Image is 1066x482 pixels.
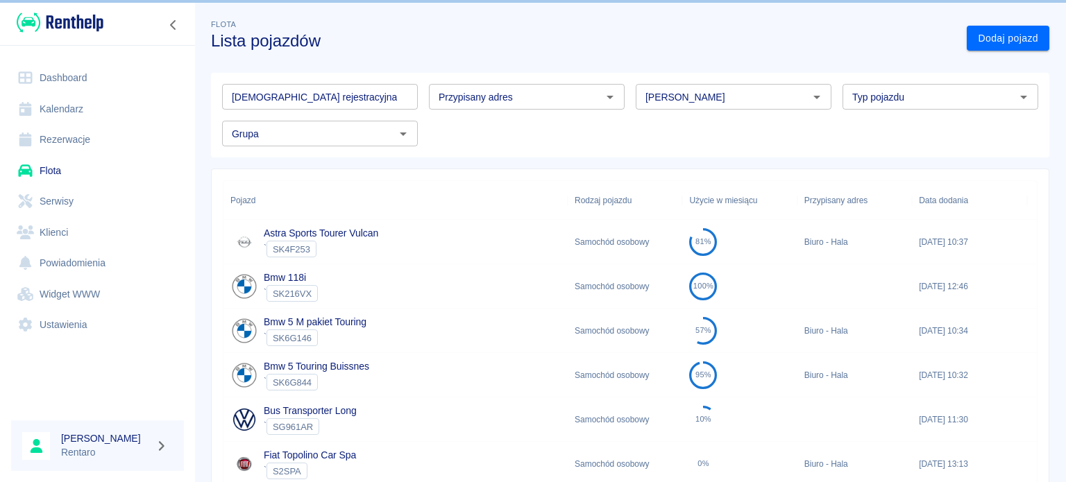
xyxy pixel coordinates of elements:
div: ` [264,329,366,346]
a: Widget WWW [11,279,184,310]
a: Astra Sports Tourer Vulcan [264,227,378,239]
a: Bmw 5 M pakiet Touring [264,316,366,327]
div: Biuro - Hala [797,309,912,353]
span: SG961AR [267,422,319,432]
div: Biuro - Hala [797,353,912,397]
div: Rodzaj pojazdu [575,181,632,220]
div: Rodzaj pojazdu [568,181,682,220]
h6: [PERSON_NAME] [61,431,150,445]
div: 57% [695,326,711,335]
img: Image [230,361,258,389]
div: Data dodania [919,181,968,220]
div: Samochód osobowy [568,220,682,264]
div: Przypisany adres [797,181,912,220]
span: SK216VX [267,289,317,299]
div: Pojazd [230,181,255,220]
a: Fiat Topolino Car Spa [264,449,356,461]
a: Rezerwacje [11,124,184,155]
button: Sort [255,191,275,210]
div: Samochód osobowy [568,353,682,397]
span: S2SPA [267,466,307,476]
div: ` [264,285,318,302]
button: Zwiń nawigację [163,16,184,34]
button: Otwórz [394,124,413,144]
div: ` [264,241,378,257]
a: Bus Transporter Long [264,405,357,416]
img: Image [230,406,258,433]
a: Serwisy [11,186,184,217]
div: Przypisany adres [804,181,868,220]
div: Samochód osobowy [568,264,682,309]
img: Image [230,450,258,478]
a: Renthelp logo [11,11,103,34]
a: Flota [11,155,184,187]
div: 81% [695,237,711,246]
div: [DATE] 10:37 [912,220,1026,264]
img: Image [230,317,258,345]
a: Dodaj pojazd [967,26,1049,51]
img: Image [230,228,258,256]
span: SK6G146 [267,333,317,343]
div: ` [264,463,356,479]
a: Kalendarz [11,94,184,125]
div: Użycie w miesiącu [689,181,757,220]
div: [DATE] 10:32 [912,353,1026,397]
div: 0% [697,459,709,468]
span: SK4F253 [267,244,316,255]
button: Otwórz [600,87,620,107]
button: Otwórz [1014,87,1033,107]
div: ` [264,418,357,435]
div: Biuro - Hala [797,220,912,264]
div: [DATE] 12:46 [912,264,1026,309]
a: Klienci [11,217,184,248]
a: Dashboard [11,62,184,94]
div: Użycie w miesiącu [682,181,797,220]
div: 95% [695,370,711,379]
a: Bmw 118i [264,272,306,283]
div: 100% [693,282,713,291]
p: Rentaro [61,445,150,460]
div: Data dodania [912,181,1026,220]
a: Bmw 5 Touring Buissnes [264,361,369,372]
h3: Lista pojazdów [211,31,956,51]
div: [DATE] 10:34 [912,309,1026,353]
span: Flota [211,20,236,28]
a: Powiadomienia [11,248,184,279]
div: ` [264,374,369,390]
img: Image [230,273,258,300]
span: SK6G844 [267,377,317,388]
div: 10% [695,415,711,424]
div: Samochód osobowy [568,397,682,442]
a: Ustawienia [11,309,184,341]
div: Pojazd [223,181,568,220]
div: [DATE] 11:30 [912,397,1026,442]
img: Renthelp logo [17,11,103,34]
button: Otwórz [807,87,827,107]
div: Samochód osobowy [568,309,682,353]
